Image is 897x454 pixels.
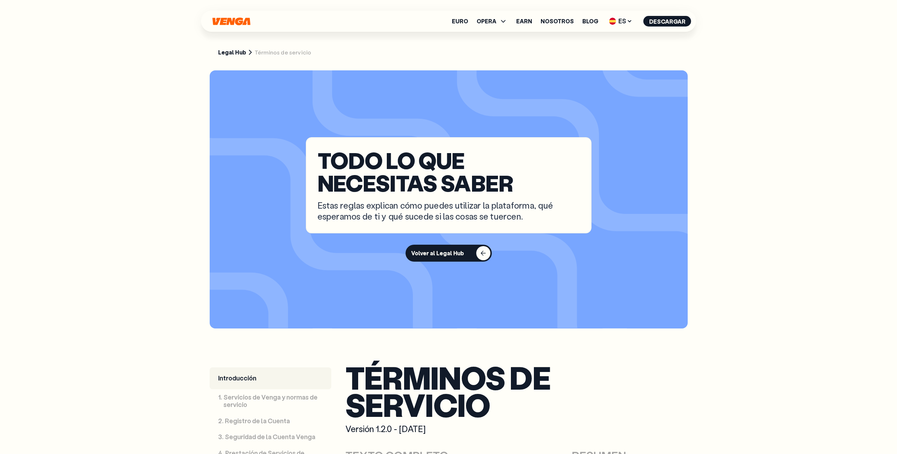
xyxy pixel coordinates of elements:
div: 3 . [218,433,223,441]
button: Volver al Legal Hub [406,245,492,262]
p: Registro de la Cuenta [225,417,290,425]
p: Estas reglas explican cómo puedes utilizar la plataforma, qué esperamos de ti y qué sucede si las... [318,200,580,222]
p: Introducción [218,374,256,382]
a: 2.Registro de la Cuenta [210,413,331,429]
div: 1 . [218,394,222,401]
a: Euro [452,18,468,24]
div: 2 . [218,417,223,425]
span: OPERA [477,18,496,24]
a: Blog [582,18,598,24]
span: ES [607,16,635,27]
a: Nosotros [541,18,574,24]
a: Introducción [210,367,331,389]
span: OPERA [477,17,508,25]
div: Volver al Legal Hub [411,250,464,257]
p: Servicios de Venga y normas de servicio [223,394,323,409]
a: Legal Hub [218,49,246,56]
svg: Inicio [212,17,251,25]
p: TODO LO QUE NECESITAS SABER [318,149,580,194]
img: flag-es [609,18,616,25]
a: 1.Servicios de Venga y normas de servicio [210,389,331,413]
span: Términos de servicio [255,49,311,56]
div: Versión 1.2.0 - [DATE] [345,424,688,434]
a: 3.Seguridad de la Cuenta Venga [210,429,331,445]
a: Earn [516,18,532,24]
p: Seguridad de la Cuenta Venga [225,433,315,441]
h1: Términos de servicio [345,364,688,418]
button: Descargar [643,16,691,27]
